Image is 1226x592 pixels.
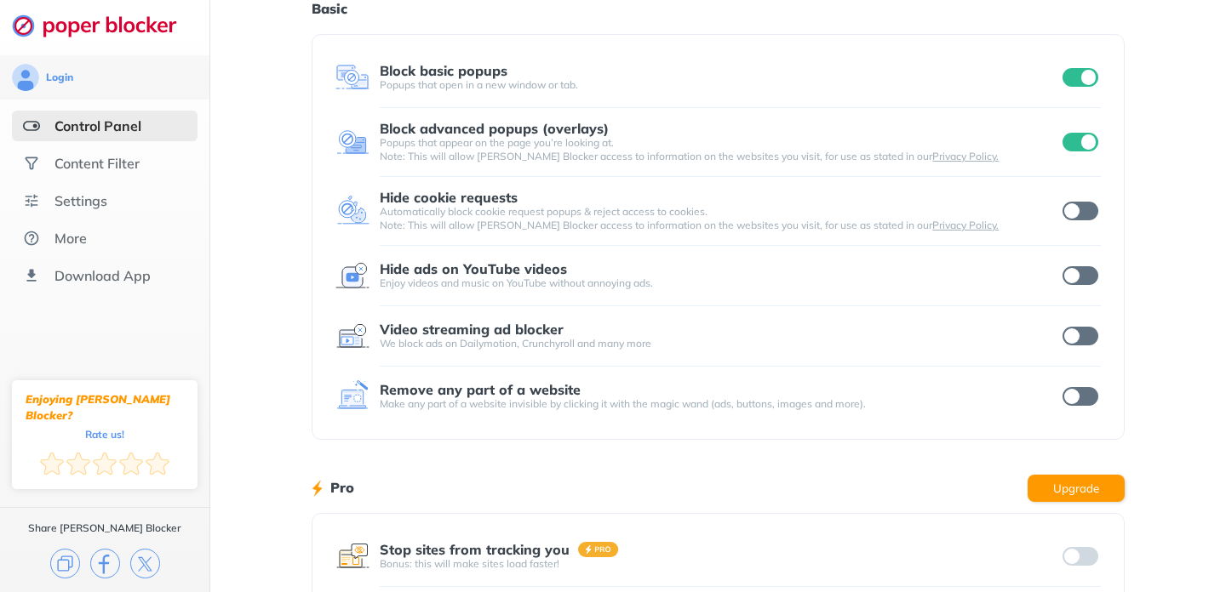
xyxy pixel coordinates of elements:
[90,549,120,578] img: facebook.svg
[12,64,39,91] img: avatar.svg
[28,521,181,535] div: Share [PERSON_NAME] Blocker
[26,391,184,424] div: Enjoying [PERSON_NAME] Blocker?
[23,267,40,284] img: download-app.svg
[380,190,518,205] div: Hide cookie requests
[335,60,370,94] img: feature icon
[46,71,73,84] div: Login
[23,230,40,247] img: about.svg
[932,219,999,231] a: Privacy Policy.
[380,63,507,78] div: Block basic popups
[380,337,1059,350] div: We block ads on Dailymotion, Crunchyroll and many more
[85,430,124,438] div: Rate us!
[312,478,323,498] img: lighting bolt
[54,192,107,209] div: Settings
[50,549,80,578] img: copy.svg
[380,136,1059,163] div: Popups that appear on the page you’re looking at. Note: This will allow [PERSON_NAME] Blocker acc...
[578,542,619,557] img: pro-badge.svg
[23,117,40,134] img: features-selected.svg
[380,121,609,136] div: Block advanced popups (overlays)
[54,230,87,247] div: More
[380,322,564,337] div: Video streaming ad blocker
[12,14,195,37] img: logo-webpage.svg
[23,155,40,172] img: social.svg
[380,276,1059,290] div: Enjoy videos and music on YouTube without annoying ads.
[335,125,370,159] img: feature icon
[330,476,354,498] h1: Pro
[380,382,581,397] div: Remove any part of a website
[380,542,570,557] div: Stop sites from tracking you
[335,194,370,228] img: feature icon
[380,557,1059,571] div: Bonus: this will make sites load faster!
[335,539,370,573] img: feature icon
[380,78,1059,92] div: Popups that open in a new window or tab.
[54,117,141,134] div: Control Panel
[130,549,160,578] img: x.svg
[54,155,140,172] div: Content Filter
[335,379,370,413] img: feature icon
[1028,475,1125,502] button: Upgrade
[23,192,40,209] img: settings.svg
[335,259,370,293] img: feature icon
[932,150,999,162] a: Privacy Policy.
[335,319,370,353] img: feature icon
[54,267,151,284] div: Download App
[380,261,567,276] div: Hide ads on YouTube videos
[380,205,1059,232] div: Automatically block cookie request popups & reject access to cookies. Note: This will allow [PERS...
[380,397,1059,411] div: Make any part of a website invisible by clicking it with the magic wand (ads, buttons, images and...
